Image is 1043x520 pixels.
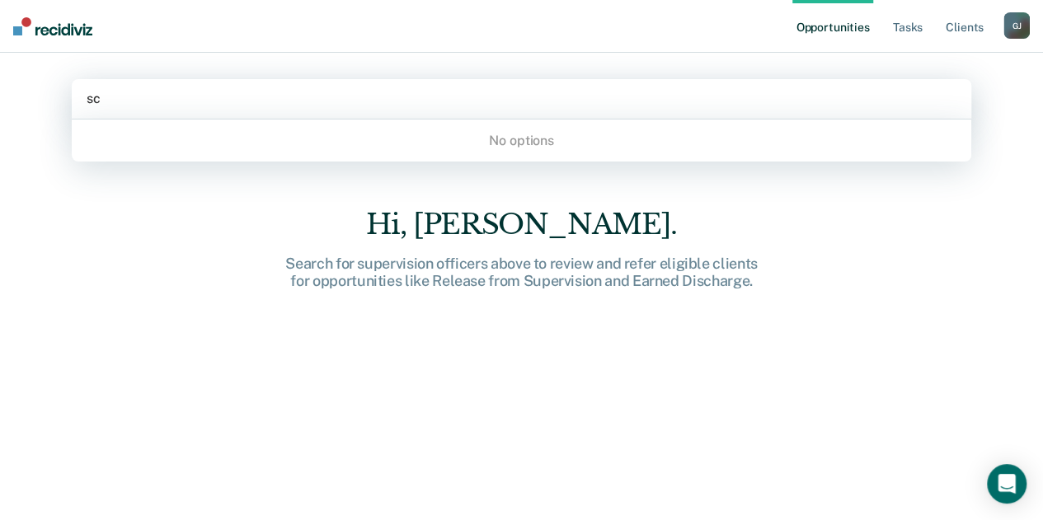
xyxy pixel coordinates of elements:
[258,208,786,241] div: Hi, [PERSON_NAME].
[258,255,786,290] div: Search for supervision officers above to review and refer eligible clients for opportunities like...
[72,126,971,155] div: No options
[1003,12,1030,39] button: GJ
[987,464,1027,504] div: Open Intercom Messenger
[1003,12,1030,39] div: G J
[13,17,92,35] img: Recidiviz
